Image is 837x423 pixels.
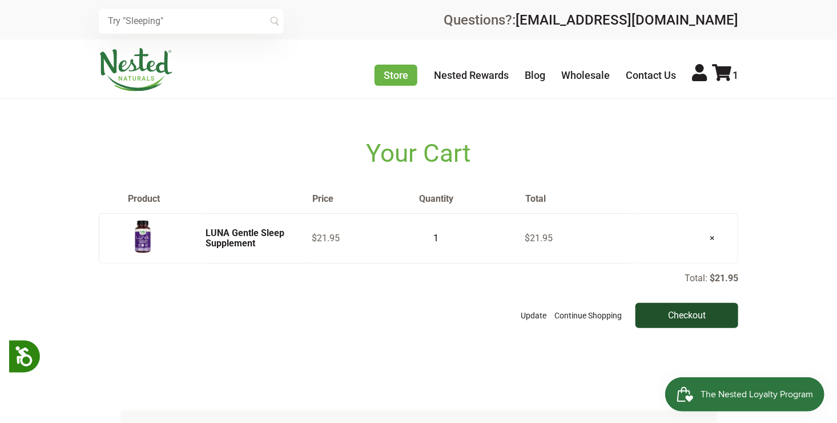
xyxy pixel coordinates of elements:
button: Update [518,303,549,328]
span: $21.95 [525,233,553,244]
img: Nested Naturals [99,48,173,91]
a: LUNA Gentle Sleep Supplement [206,228,284,249]
a: Continue Shopping [552,303,625,328]
span: 1 [733,69,738,81]
a: Wholesale [561,69,610,81]
p: $21.95 [710,273,738,284]
img: LUNA Gentle Sleep Supplement - USA [128,218,157,256]
span: $21.95 [312,233,340,244]
th: Quantity [418,193,525,205]
input: Checkout [635,303,738,328]
input: Try "Sleeping" [99,9,284,34]
th: Total [525,193,632,205]
a: Nested Rewards [434,69,509,81]
div: Questions?: [444,13,738,27]
a: Store [375,65,417,86]
iframe: Button to open loyalty program pop-up [665,377,826,412]
a: [EMAIL_ADDRESS][DOMAIN_NAME] [516,12,738,28]
a: × [701,224,724,253]
a: 1 [712,69,738,81]
h1: Your Cart [99,139,738,168]
a: Contact Us [626,69,676,81]
div: Total: [99,272,738,328]
th: Price [312,193,418,205]
a: Blog [525,69,545,81]
th: Product [99,193,312,205]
